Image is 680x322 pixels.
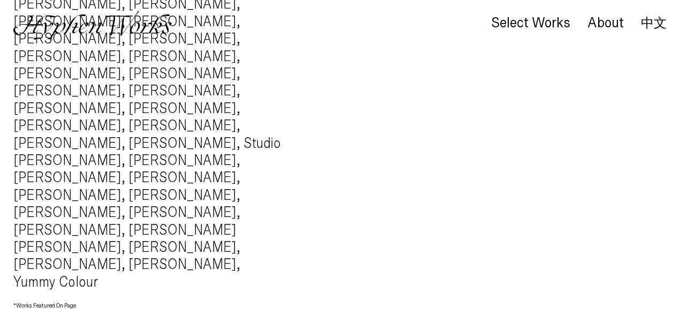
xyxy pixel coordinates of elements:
div: Select Works [491,16,570,31]
div: About [587,16,624,31]
a: Select Works [491,18,570,29]
a: About [587,18,624,29]
h6: *Works Featured On Page [13,302,285,310]
a: 中文 [641,17,667,29]
img: Hyphen Works [13,11,171,40]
